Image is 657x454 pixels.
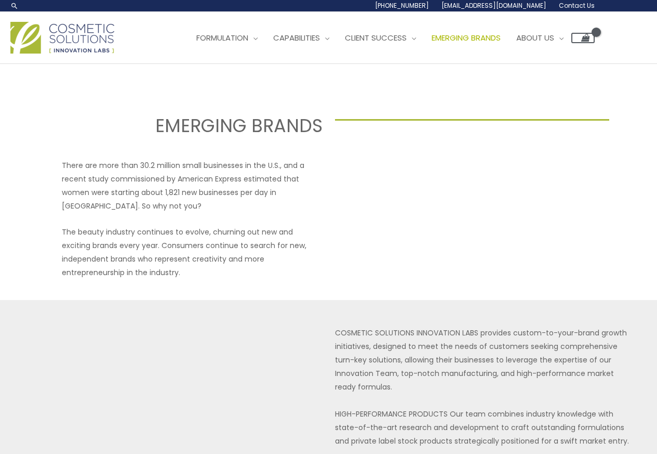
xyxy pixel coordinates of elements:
[48,114,323,138] h2: EMERGING BRANDS
[62,225,323,279] p: The beauty industry continues to evolve, churning out new and exciting brands every year. Consume...
[337,22,424,54] a: Client Success
[571,33,595,43] a: View Shopping Cart, empty
[441,1,546,10] span: [EMAIL_ADDRESS][DOMAIN_NAME]
[424,22,508,54] a: Emerging Brands
[516,32,554,43] span: About Us
[181,22,595,54] nav: Site Navigation
[559,1,595,10] span: Contact Us
[10,2,19,10] a: Search icon link
[508,22,571,54] a: About Us
[62,159,323,213] p: There are more than 30.2 million small businesses in the U.S., and a recent study commissioned by...
[273,32,320,43] span: Capabilities
[432,32,501,43] span: Emerging Brands
[265,22,337,54] a: Capabilities
[345,32,407,43] span: Client Success
[375,1,429,10] span: [PHONE_NUMBER]
[196,32,248,43] span: Formulation
[189,22,265,54] a: Formulation
[10,22,114,54] img: Cosmetic Solutions Logo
